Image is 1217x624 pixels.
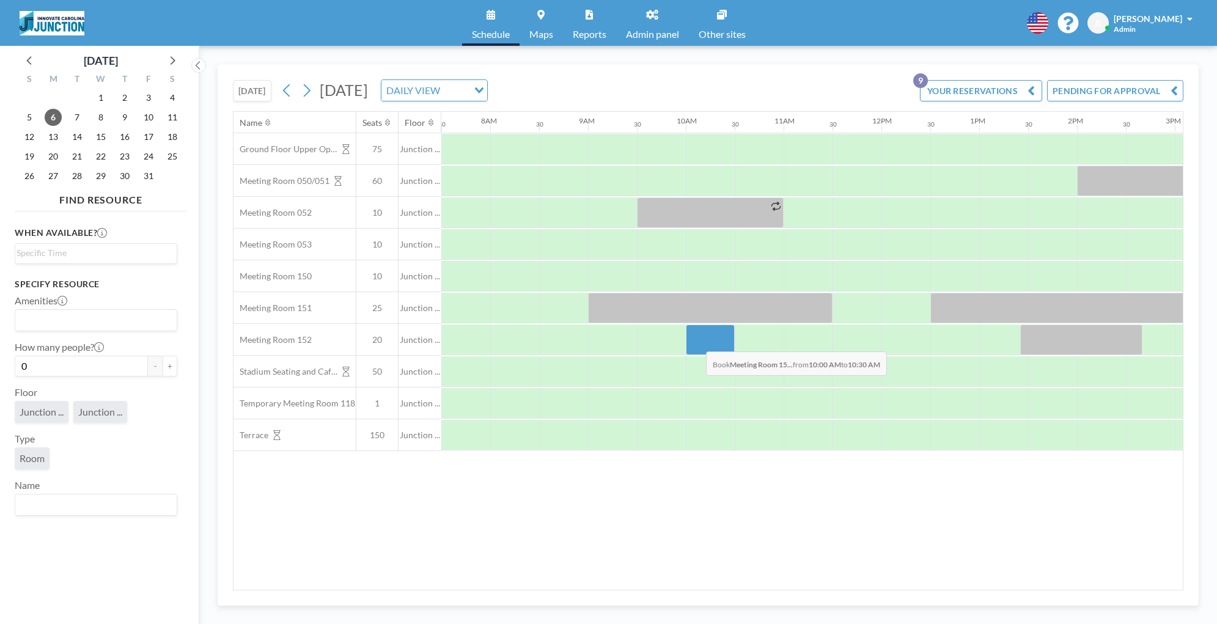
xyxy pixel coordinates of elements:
span: Friday, October 24, 2025 [140,148,157,165]
input: Search for option [17,497,170,513]
input: Search for option [17,312,170,328]
label: Type [15,433,35,445]
span: Junction ... [399,366,441,377]
span: Schedule [472,29,510,39]
span: Friday, October 3, 2025 [140,89,157,106]
button: - [148,356,163,376]
div: F [136,72,160,88]
span: Wednesday, October 22, 2025 [92,148,109,165]
span: Admin [1114,24,1136,34]
span: Friday, October 17, 2025 [140,128,157,145]
div: M [42,72,65,88]
span: Junction ... [20,406,64,418]
span: Wednesday, October 8, 2025 [92,109,109,126]
input: Search for option [17,246,170,260]
span: Sunday, October 19, 2025 [21,148,38,165]
button: + [163,356,177,376]
span: DAILY VIEW [384,83,443,98]
span: Temporary Meeting Room 118 [233,398,355,409]
span: Reports [573,29,606,39]
span: 20 [356,334,398,345]
div: Name [240,117,262,128]
div: 9AM [579,116,595,125]
div: 1PM [970,116,985,125]
span: Wednesday, October 29, 2025 [92,167,109,185]
span: Maps [529,29,553,39]
span: Junction ... [399,175,441,186]
span: Junction ... [399,207,441,218]
span: Meeting Room 052 [233,207,312,218]
input: Search for option [444,83,467,98]
div: 3PM [1166,116,1181,125]
div: Search for option [15,310,177,331]
span: 60 [356,175,398,186]
div: Search for option [381,80,487,101]
span: Friday, October 31, 2025 [140,167,157,185]
span: 150 [356,430,398,441]
span: Junction ... [399,144,441,155]
div: Search for option [15,244,177,262]
h4: FIND RESOURCE [15,189,187,206]
span: Stadium Seating and Cafe area [233,366,337,377]
h3: Specify resource [15,279,177,290]
span: Junction ... [399,334,441,345]
b: 10:00 AM [809,360,841,369]
span: Thursday, October 2, 2025 [116,89,133,106]
span: Saturday, October 11, 2025 [164,109,181,126]
span: Room [20,452,45,464]
span: 25 [356,303,398,314]
span: Junction ... [399,430,441,441]
span: Wednesday, October 15, 2025 [92,128,109,145]
span: Thursday, October 23, 2025 [116,148,133,165]
span: Meeting Room 053 [233,239,312,250]
span: Junction ... [399,398,441,409]
span: Meeting Room 050/051 [233,175,329,186]
span: Tuesday, October 7, 2025 [68,109,86,126]
span: Sunday, October 26, 2025 [21,167,38,185]
div: [DATE] [84,52,118,69]
label: Floor [15,386,37,398]
span: Saturday, October 4, 2025 [164,89,181,106]
div: 2PM [1068,116,1083,125]
div: S [18,72,42,88]
div: 30 [1123,120,1130,128]
span: Meeting Room 152 [233,334,312,345]
b: 10:30 AM [848,360,880,369]
p: 9 [913,73,928,88]
span: Friday, October 10, 2025 [140,109,157,126]
div: 30 [634,120,641,128]
div: 11AM [774,116,795,125]
span: Saturday, October 25, 2025 [164,148,181,165]
div: 8AM [481,116,497,125]
span: Sunday, October 12, 2025 [21,128,38,145]
img: organization-logo [20,11,84,35]
span: [PERSON_NAME] [1114,13,1182,24]
div: 30 [732,120,739,128]
span: Meeting Room 150 [233,271,312,282]
span: 1 [356,398,398,409]
span: Meeting Room 151 [233,303,312,314]
label: Name [15,479,40,491]
span: Monday, October 20, 2025 [45,148,62,165]
label: Amenities [15,295,67,307]
div: 30 [1025,120,1032,128]
button: YOUR RESERVATIONS9 [920,80,1042,101]
button: [DATE] [233,80,271,101]
label: How many people? [15,341,104,353]
div: T [112,72,136,88]
b: Meeting Room 15... [730,360,793,369]
span: Tuesday, October 14, 2025 [68,128,86,145]
span: Tuesday, October 21, 2025 [68,148,86,165]
span: 10 [356,239,398,250]
span: Monday, October 6, 2025 [45,109,62,126]
span: Wednesday, October 1, 2025 [92,89,109,106]
span: Junction ... [399,239,441,250]
span: 10 [356,207,398,218]
div: 30 [438,120,446,128]
span: Monday, October 13, 2025 [45,128,62,145]
div: 30 [829,120,837,128]
div: 12PM [872,116,892,125]
span: Sunday, October 5, 2025 [21,109,38,126]
span: Book from to [706,351,887,376]
span: JL [1094,18,1102,29]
